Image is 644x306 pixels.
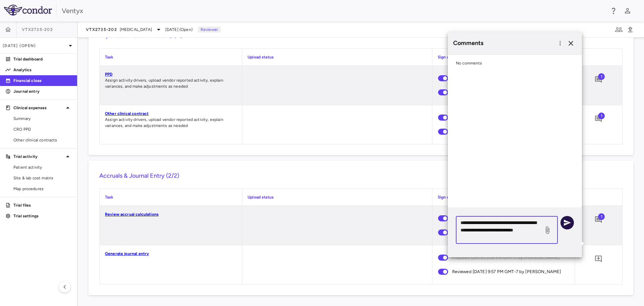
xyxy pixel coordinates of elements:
[105,72,112,77] a: PPD
[13,105,64,111] p: Clinical expenses
[13,202,72,208] p: Trial files
[248,54,426,60] p: Upload status
[593,214,604,225] button: Add comment
[13,137,72,143] span: Other clinical contracts
[105,194,236,200] p: Task
[105,251,149,256] a: Generate journal entry
[13,78,72,84] p: Financial close
[13,126,72,132] span: CRO PPD
[456,61,482,65] span: No comments
[13,67,72,73] p: Analytics
[594,255,602,263] svg: Add comment
[22,27,53,32] span: VTX2735-202
[593,113,604,125] button: Add comment
[62,6,605,16] div: Ventyx
[105,54,236,60] p: Task
[13,56,72,62] p: Trial dashboard
[438,194,569,200] p: Sign off
[3,43,66,49] p: [DATE] (Open)
[105,111,149,116] a: Other clinical contract
[13,175,72,181] span: Site & lab cost matrix
[452,268,561,275] span: Reviewed [DATE] 9:57 PM GMT-7 by [PERSON_NAME]
[598,73,605,80] span: 1
[105,78,223,89] span: Assign activity drivers, upload vendor reported activity, explain variances, and make adjustments...
[438,54,569,60] p: Sign off
[593,74,604,85] button: Add comment
[594,76,602,84] svg: Add comment
[13,164,72,170] span: Patient activity
[105,117,223,128] span: Assign activity drivers, upload vendor reported activity, explain variances, and make adjustments...
[594,216,602,224] svg: Add comment
[86,27,117,32] span: VTX2735-202
[105,212,159,217] a: Review accrual calculations
[248,194,426,200] p: Upload status
[598,113,605,119] span: 1
[165,27,193,33] span: [DATE] (Open)
[99,171,623,180] h6: Accruals & Journal Entry (2/2)
[13,88,72,94] p: Journal entry
[593,253,604,265] button: Add comment
[13,116,72,122] span: Summary
[120,27,152,33] span: [MEDICAL_DATA]
[4,5,52,15] img: logo-full-SnFGN8VE.png
[13,154,64,160] p: Trial activity
[13,186,72,192] span: Map procedures
[198,27,221,33] p: Reviewer
[13,213,72,219] p: Trial settings
[453,39,555,48] h6: Comments
[594,115,602,123] svg: Add comment
[598,213,605,220] span: 1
